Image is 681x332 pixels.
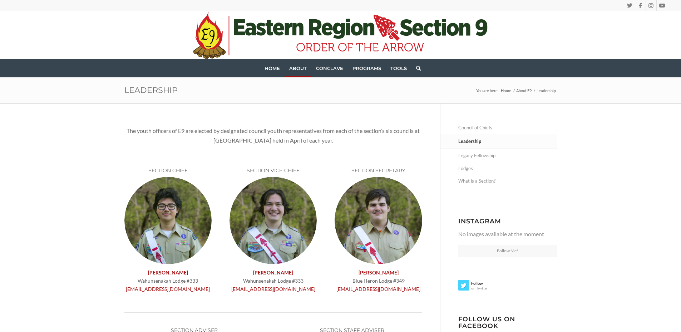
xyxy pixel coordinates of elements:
[348,59,386,77] a: Programs
[352,65,381,71] span: Programs
[335,268,422,293] p: Blue Heron Lodge #349
[476,88,499,93] span: You are here:
[311,59,348,77] a: Conclave
[289,65,307,71] span: About
[253,269,293,276] strong: [PERSON_NAME]
[458,175,557,187] a: What is a Section?
[536,88,557,93] span: Leadership
[458,149,557,162] a: Legacy Fellowship
[500,88,512,93] a: Home
[335,168,422,173] h6: SECTION SECRETARY
[285,59,311,77] a: About
[335,177,422,264] img: Untitled (9)
[411,59,421,77] a: Search
[316,65,343,71] span: Conclave
[458,218,557,224] h3: Instagram
[533,88,536,93] span: /
[458,285,508,290] span: on Twitter
[458,162,557,175] a: Lodges
[386,59,411,77] a: Tools
[336,286,420,292] a: [EMAIL_ADDRESS][DOMAIN_NAME]
[501,88,511,93] span: Home
[458,245,557,257] a: Follow Me!
[230,177,317,264] img: Untitled (8)
[124,126,422,145] p: The youth officers of E9 are elected by designated council youth representatives from each of the...
[458,122,557,134] a: Council of Chiefs
[124,168,212,173] h6: SECTION CHIEF
[458,280,508,294] a: Followon Twitter
[231,286,315,292] a: [EMAIL_ADDRESS][DOMAIN_NAME]
[515,88,533,93] a: About E9
[124,177,212,264] img: Untitled (7)
[516,88,532,93] span: About E9
[265,65,280,71] span: Home
[458,316,557,329] h3: Follow us on Facebook
[230,168,317,173] h6: SECTION VICE-CHIEF
[124,268,212,293] p: Wahunsenakah Lodge #333
[126,286,210,292] a: [EMAIL_ADDRESS][DOMAIN_NAME]
[390,65,407,71] span: Tools
[148,269,188,276] strong: [PERSON_NAME]
[512,88,515,93] span: /
[359,269,399,276] strong: [PERSON_NAME]
[124,85,178,95] a: Leadership
[458,229,557,239] p: No images available at the moment
[260,59,285,77] a: Home
[458,280,508,285] strong: Follow
[458,134,557,148] a: Leadership
[230,268,317,293] p: Wahunsenakah Lodge #333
